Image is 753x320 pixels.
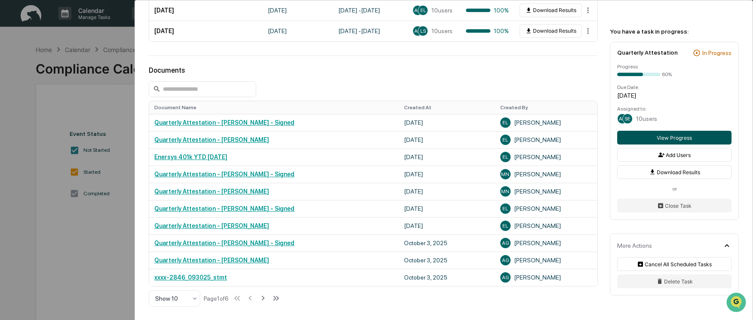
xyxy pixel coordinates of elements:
th: Document Name [149,101,398,114]
span: EL [502,223,508,229]
span: Attestations [71,108,107,117]
button: Download Results [520,3,582,17]
div: More Actions [617,242,652,249]
button: Add Users [617,148,732,162]
a: Enersys 401k YTD [DATE] [154,154,227,160]
span: Pylon [86,146,104,152]
span: EL [502,120,508,126]
p: How can we help? [9,18,156,32]
th: Created At [399,101,495,114]
a: Quarterly Attestation - [PERSON_NAME] - Signed [154,119,294,126]
a: 🖐️Preclearance [5,105,59,120]
div: [DATE] [617,92,732,99]
button: Cancel All Scheduled Tasks [617,257,732,271]
a: Quarterly Attestation - [PERSON_NAME] [154,222,269,229]
td: [DATE] [149,21,263,41]
div: Progress [617,64,732,70]
span: AG [502,240,509,246]
th: Created By [495,101,597,114]
td: [DATE] - [DATE] [333,21,407,41]
td: [DATE] [399,114,495,131]
a: Quarterly Attestation - [PERSON_NAME] [154,188,269,195]
div: [PERSON_NAME] [500,117,592,128]
span: EL [420,7,426,13]
td: [DATE] [399,217,495,234]
div: [PERSON_NAME] [500,272,592,283]
span: 10 users [432,28,453,34]
button: Download Results [520,24,582,38]
span: LS [420,28,426,34]
span: AG [502,274,509,280]
div: Start new chat [29,66,141,74]
div: [PERSON_NAME] [500,169,592,179]
a: Quarterly Attestation - [PERSON_NAME] [154,257,269,264]
td: October 3, 2025 [399,234,495,252]
div: Page 1 of 6 [204,295,229,302]
button: View Progress [617,131,732,145]
div: [PERSON_NAME] [500,221,592,231]
div: [PERSON_NAME] [500,238,592,248]
a: 🗄️Attestations [59,105,110,120]
div: We're available if you need us! [29,74,109,81]
button: Start new chat [146,68,156,79]
div: [PERSON_NAME] [500,186,592,197]
div: [PERSON_NAME] [500,135,592,145]
span: AG [619,116,626,122]
span: EL [502,154,508,160]
span: Data Lookup [17,125,54,133]
span: AG [414,7,421,13]
span: 10 users [432,7,453,14]
div: Quarterly Attestation [617,49,678,56]
td: October 3, 2025 [399,252,495,269]
div: 🔎 [9,126,15,132]
span: 10 users [636,115,657,122]
div: 100% [466,7,509,14]
div: [PERSON_NAME] [500,152,592,162]
div: You have a task in progress: [610,28,739,35]
div: 🗄️ [62,109,69,116]
a: 🔎Data Lookup [5,121,58,137]
td: [DATE] [399,148,495,166]
td: [DATE] [399,166,495,183]
div: 60% [662,71,672,77]
button: Close Task [617,199,732,212]
span: Preclearance [17,108,55,117]
img: 1746055101610-c473b297-6a78-478c-a979-82029cc54cd1 [9,66,24,81]
button: Delete Task [617,274,732,288]
span: MN [501,171,509,177]
td: [DATE] [263,21,333,41]
div: [PERSON_NAME] [500,203,592,214]
iframe: Open customer support [725,292,749,315]
span: MN [501,188,509,194]
a: xxxx-2846_093025_stmt [154,274,227,281]
td: [DATE] [399,200,495,217]
div: Due Date: [617,84,732,90]
td: October 3, 2025 [399,269,495,286]
td: [DATE] [399,131,495,148]
div: Documents [149,66,598,74]
div: Assigned to: [617,106,732,112]
span: EL [502,137,508,143]
button: Download Results [617,165,732,179]
div: or [617,186,732,192]
span: AG [502,257,509,263]
div: In Progress [702,49,732,56]
a: Quarterly Attestation - [PERSON_NAME] - Signed [154,205,294,212]
a: Quarterly Attestation - [PERSON_NAME] - Signed [154,240,294,246]
span: EL [502,206,508,212]
span: AG [414,28,421,34]
td: [DATE] [399,183,495,200]
div: 100% [466,28,509,34]
span: SE [624,116,631,122]
div: [PERSON_NAME] [500,255,592,265]
a: Quarterly Attestation - [PERSON_NAME] [154,136,269,143]
a: Quarterly Attestation - [PERSON_NAME] - Signed [154,171,294,178]
a: Powered byPylon [61,145,104,152]
div: 🖐️ [9,109,15,116]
